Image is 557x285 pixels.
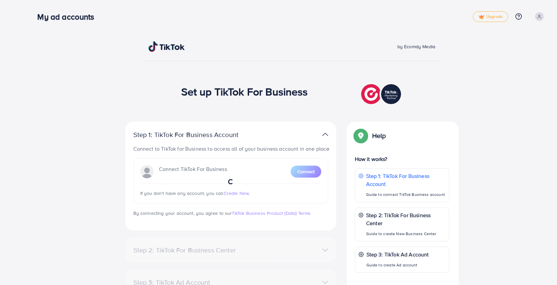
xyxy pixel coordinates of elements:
[361,82,403,106] img: TikTok partner
[366,172,446,188] p: Step 1: TikTok For Business Account
[479,15,484,19] img: tick
[479,14,502,19] span: Upgrade
[37,12,99,22] h3: My ad accounts
[133,131,260,139] p: Step 1: TikTok For Business Account
[355,155,449,163] p: How it works?
[366,211,446,227] p: Step 2: TikTok For Business Center
[355,130,367,142] img: Popup guide
[473,11,508,22] a: tickUpgrade
[366,261,429,269] p: Guide to create Ad account
[366,250,429,258] p: Step 3: TikTok Ad Account
[366,191,446,199] p: Guide to connect TikTok Business account
[181,85,308,98] h1: Set up TikTok For Business
[148,41,185,52] img: TikTok
[366,230,446,238] p: Guide to create New Business Center
[322,130,328,139] img: TikTok partner
[397,43,435,50] span: by Ecomdy Media
[372,132,386,140] p: Help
